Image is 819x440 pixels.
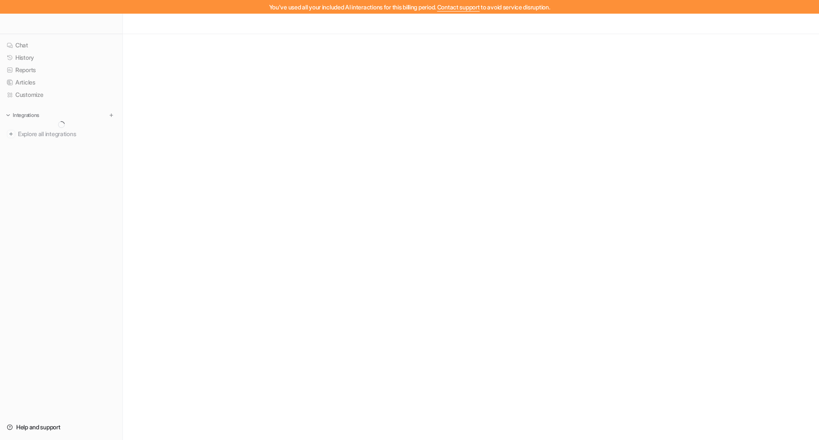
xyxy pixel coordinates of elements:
[3,64,119,76] a: Reports
[437,3,480,11] span: Contact support
[3,128,119,140] a: Explore all integrations
[3,76,119,88] a: Articles
[3,39,119,51] a: Chat
[7,130,15,138] img: explore all integrations
[3,52,119,64] a: History
[5,112,11,118] img: expand menu
[13,112,39,119] p: Integrations
[18,127,116,141] span: Explore all integrations
[3,89,119,101] a: Customize
[3,111,42,119] button: Integrations
[108,112,114,118] img: menu_add.svg
[3,421,119,433] a: Help and support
